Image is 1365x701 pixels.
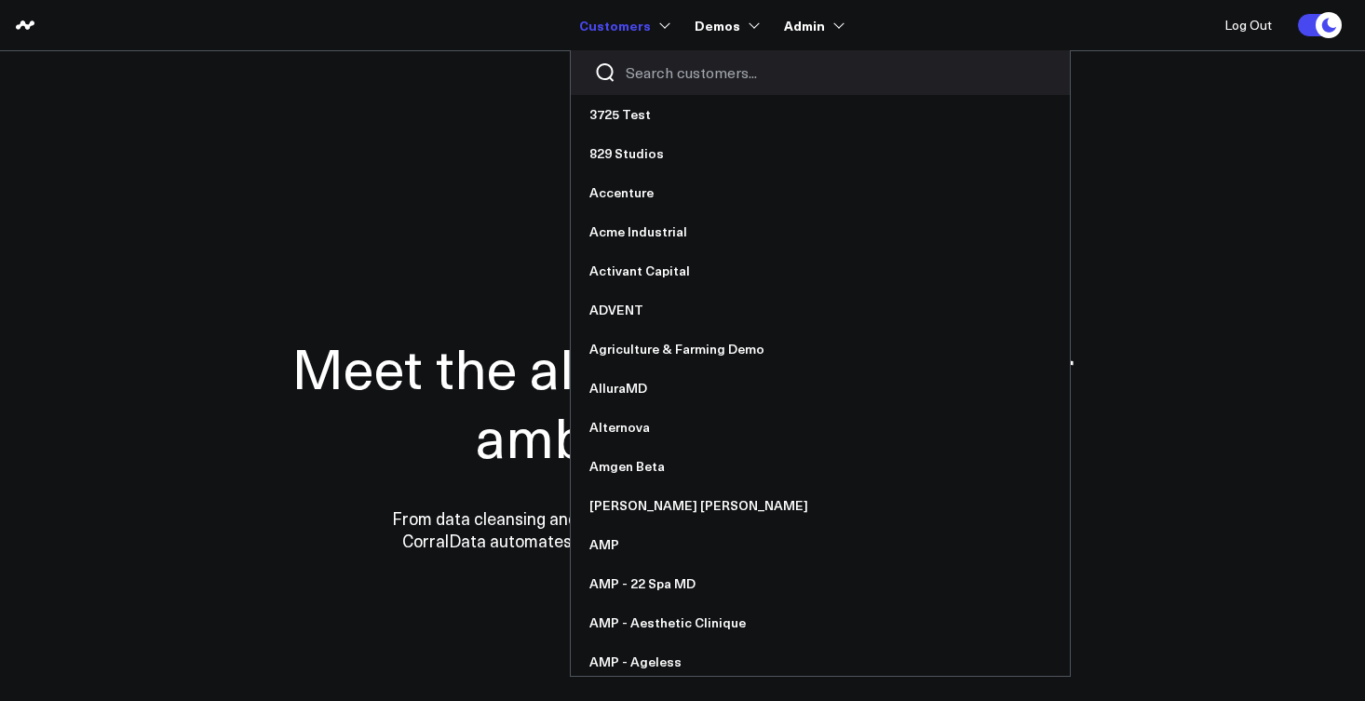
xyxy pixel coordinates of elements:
[571,447,1070,486] a: Amgen Beta
[571,408,1070,447] a: Alternova
[571,251,1070,290] a: Activant Capital
[571,134,1070,173] a: 829 Studios
[571,603,1070,642] a: AMP - Aesthetic Clinique
[571,95,1070,134] a: 3725 Test
[571,330,1070,369] a: Agriculture & Farming Demo
[571,486,1070,525] a: [PERSON_NAME] [PERSON_NAME]
[571,173,1070,212] a: Accenture
[594,61,616,84] button: Search customers button
[571,290,1070,330] a: ADVENT
[352,507,1013,552] p: From data cleansing and integration to personalized dashboards and insights, CorralData automates...
[784,8,841,42] a: Admin
[571,642,1070,681] a: AMP - Ageless
[571,564,1070,603] a: AMP - 22 Spa MD
[695,8,756,42] a: Demos
[571,369,1070,408] a: AlluraMD
[571,212,1070,251] a: Acme Industrial
[626,62,1047,83] input: Search customers input
[226,332,1139,470] h1: Meet the all-in-one data hub for ambitious teams
[579,8,667,42] a: Customers
[571,525,1070,564] a: AMP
